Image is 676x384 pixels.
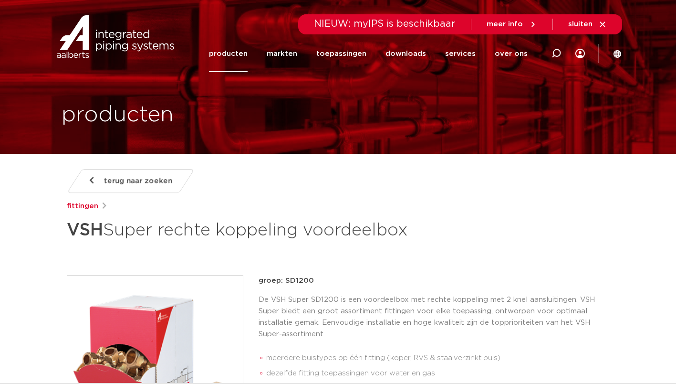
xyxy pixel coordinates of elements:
[209,35,528,72] nav: Menu
[568,21,593,28] span: sluiten
[259,275,610,287] p: groep: SD1200
[67,216,425,245] h1: Super rechte koppeling voordeelbox
[209,35,248,72] a: producten
[385,35,426,72] a: downloads
[66,169,194,193] a: terug naar zoeken
[314,19,456,29] span: NIEUW: myIPS is beschikbaar
[445,35,476,72] a: services
[568,20,607,29] a: sluiten
[266,351,610,366] li: meerdere buistypes op één fitting (koper, RVS & staalverzinkt buis)
[495,35,528,72] a: over ons
[259,294,610,340] p: De VSH Super SD1200 is een voordeelbox met rechte koppeling met 2 knel aansluitingen. VSH Super b...
[487,21,523,28] span: meer info
[316,35,366,72] a: toepassingen
[62,100,174,130] h1: producten
[104,173,172,189] span: terug naar zoeken
[487,20,537,29] a: meer info
[67,201,98,212] a: fittingen
[266,366,610,381] li: dezelfde fitting toepassingen voor water en gas
[267,35,297,72] a: markten
[67,222,103,239] strong: VSH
